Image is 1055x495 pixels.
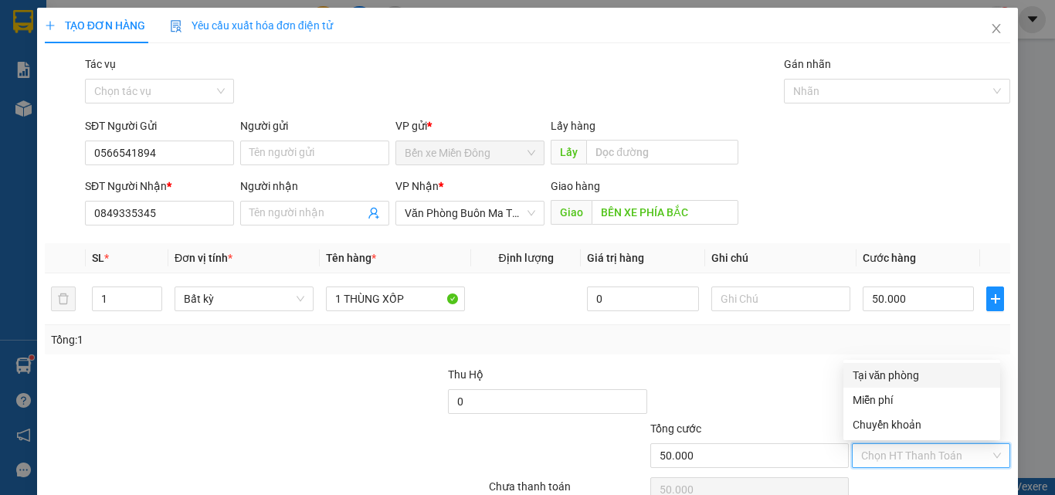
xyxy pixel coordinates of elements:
[85,117,234,134] div: SĐT Người Gửi
[551,140,586,164] span: Lấy
[975,8,1018,51] button: Close
[784,58,831,70] label: Gán nhãn
[45,19,145,32] span: TẠO ĐƠN HÀNG
[405,141,535,164] span: Bến xe Miền Đông
[92,252,104,264] span: SL
[650,422,701,435] span: Tổng cước
[110,50,219,87] div: THẦM THƯƠNG
[987,293,1003,305] span: plus
[405,202,535,225] span: Văn Phòng Buôn Ma Thuột
[448,368,483,381] span: Thu Hộ
[395,117,544,134] div: VP gửi
[13,13,100,50] div: Bến xe Miền Đông
[586,140,738,164] input: Dọc đường
[711,286,850,311] input: Ghi Chú
[498,252,553,264] span: Định lượng
[240,178,389,195] div: Người nhận
[110,15,148,31] span: Nhận:
[853,416,991,433] div: Chuyển khoản
[587,252,644,264] span: Giá trị hàng
[990,22,1002,35] span: close
[45,20,56,31] span: plus
[170,19,333,32] span: Yêu cầu xuất hóa đơn điện tử
[110,87,219,109] div: 0943315191
[175,252,232,264] span: Đơn vị tính
[853,392,991,409] div: Miễn phí
[395,180,439,192] span: VP Nhận
[551,120,595,132] span: Lấy hàng
[551,200,592,225] span: Giao
[587,286,698,311] input: 0
[110,13,219,50] div: VP Đắk Lắk
[184,287,304,310] span: Bất kỳ
[170,20,182,32] img: icon
[863,252,916,264] span: Cước hàng
[13,15,37,31] span: Gửi:
[705,243,857,273] th: Ghi chú
[551,180,600,192] span: Giao hàng
[326,286,465,311] input: VD: Bàn, Ghế
[51,286,76,311] button: delete
[592,200,738,225] input: Dọc đường
[51,331,409,348] div: Tổng: 1
[85,58,116,70] label: Tác vụ
[853,367,991,384] div: Tại văn phòng
[85,178,234,195] div: SĐT Người Nhận
[368,207,380,219] span: user-add
[986,286,1004,311] button: plus
[240,117,389,134] div: Người gửi
[326,252,376,264] span: Tên hàng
